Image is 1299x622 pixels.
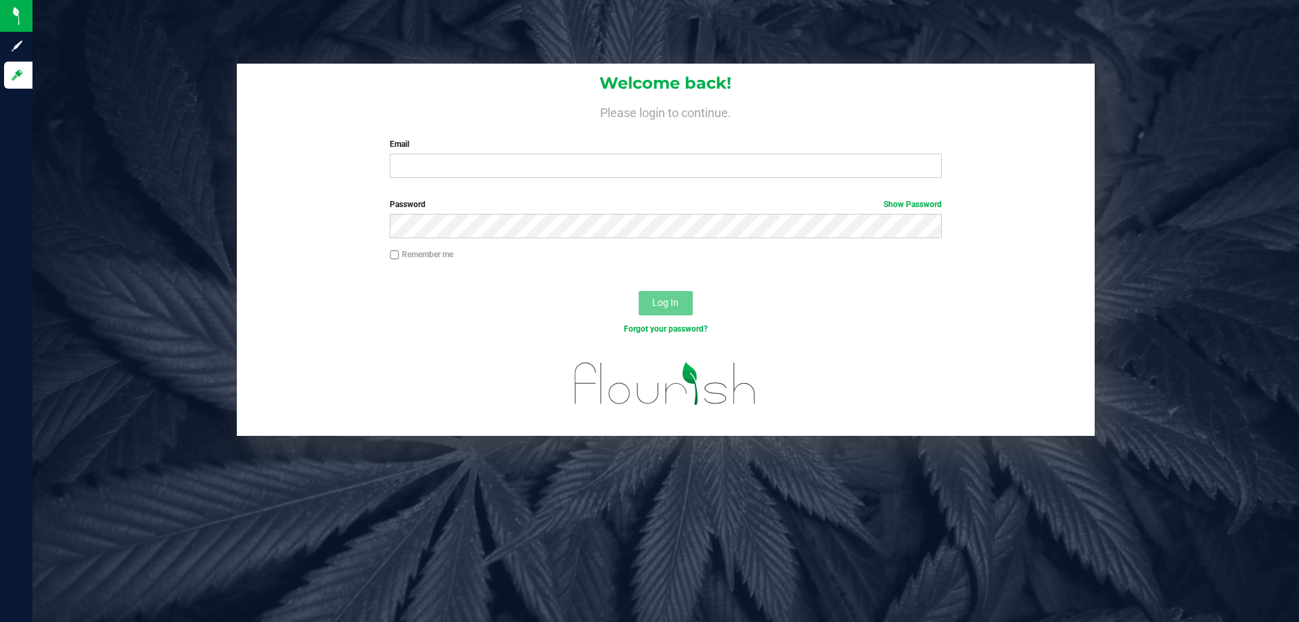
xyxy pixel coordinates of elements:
[652,297,679,308] span: Log In
[884,200,942,209] a: Show Password
[624,324,708,334] a: Forgot your password?
[639,291,693,315] button: Log In
[237,103,1095,119] h4: Please login to continue.
[10,68,24,82] inline-svg: Log in
[390,248,453,261] label: Remember me
[237,74,1095,92] h1: Welcome back!
[390,250,399,260] input: Remember me
[390,200,426,209] span: Password
[558,349,773,418] img: flourish_logo.svg
[390,138,941,150] label: Email
[10,39,24,53] inline-svg: Sign up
